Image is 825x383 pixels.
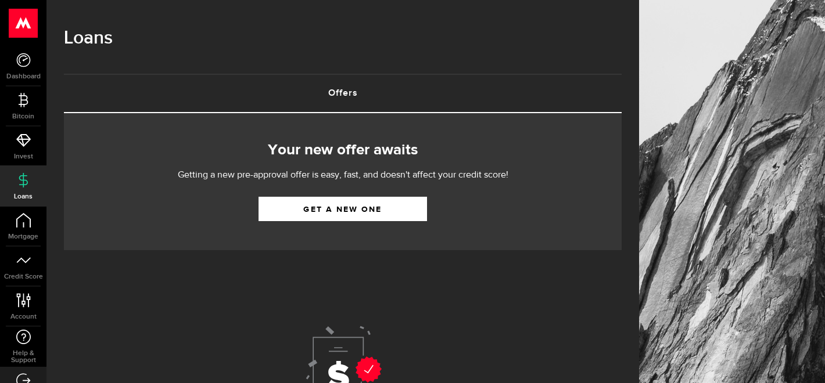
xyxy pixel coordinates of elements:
[142,168,543,182] p: Getting a new pre-approval offer is easy, fast, and doesn't affect your credit score!
[64,74,622,113] ul: Tabs Navigation
[64,23,622,53] h1: Loans
[259,197,427,221] a: Get a new one
[776,334,825,383] iframe: LiveChat chat widget
[64,75,622,112] a: Offers
[81,138,604,162] h2: Your new offer awaits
